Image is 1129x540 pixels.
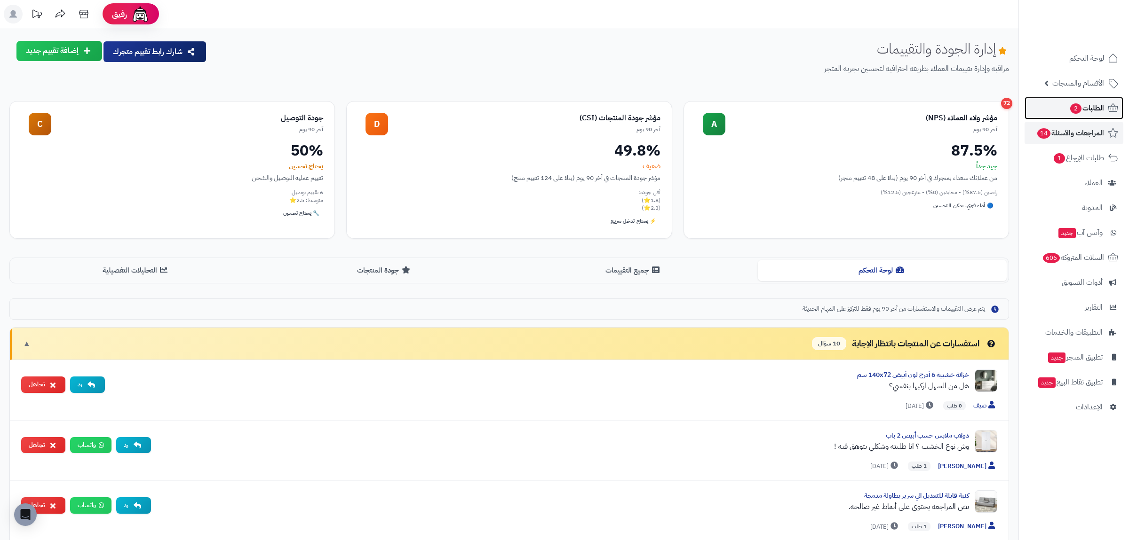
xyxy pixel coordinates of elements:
[812,337,997,351] div: استفسارات عن المنتجات بانتظار الإجابة
[51,125,323,133] div: آخر 90 يوم
[1025,296,1123,319] a: التقارير
[1025,221,1123,244] a: وآتس آبجديد
[14,503,37,526] div: Open Intercom Messenger
[21,162,323,171] div: يحتاج تحسين
[1070,103,1082,114] span: 2
[886,430,969,440] a: دولاب ملابس خشب أبيض 2 باب
[12,260,261,281] button: التحليلات التفصيلية
[975,430,997,453] img: Product
[943,401,966,411] span: 0 طلب
[695,188,997,196] div: راضين (87.5%) • محايدين (0%) • منزعجين (12.5%)
[975,369,997,392] img: Product
[1052,77,1104,90] span: الأقسام والمنتجات
[1025,147,1123,169] a: طلبات الإرجاع1
[215,63,1009,74] p: مراقبة وإدارة تقييمات العملاء بطريقة احترافية لتحسين تجربة المتجر
[1069,102,1104,115] span: الطلبات
[695,162,997,171] div: جيد جداً
[975,490,997,513] img: Product
[864,491,969,501] a: كنبة قابلة للتعديل الي سرير بطاولة مدمجة
[758,260,1007,281] button: لوحة التحكم
[23,338,31,349] span: ▼
[1084,176,1103,189] span: العملاء
[1025,321,1123,344] a: التطبيقات والخدمات
[703,113,725,135] div: A
[973,401,997,411] span: ضيف
[1047,351,1103,364] span: تطبيق المتجر
[1001,98,1012,109] div: 72
[1025,246,1123,269] a: السلات المتروكة606
[1058,228,1076,238] span: جديد
[1025,97,1123,119] a: الطلبات2
[70,437,111,454] a: واتساب
[358,173,660,183] div: مؤشر جودة المنتجات في آخر 90 يوم (بناءً على 124 تقييم منتج)
[21,376,65,393] button: تجاهل
[21,437,65,454] button: تجاهل
[25,5,48,26] a: تحديثات المنصة
[725,125,997,133] div: آخر 90 يوم
[725,113,997,124] div: مؤشر ولاء العملاء (NPS)
[1036,126,1104,140] span: المراجعات والأسئلة
[116,497,151,514] button: رد
[1048,352,1065,363] span: جديد
[131,5,150,23] img: ai-face.png
[261,260,509,281] button: جودة المنتجات
[358,188,660,212] div: أقل جودة: (1.8⭐) (2.3⭐)
[103,41,206,62] button: شارك رابط تقييم متجرك
[908,522,930,532] span: 1 طلب
[21,173,323,183] div: تقييم عملية التوصيل والشحن
[870,522,900,532] span: [DATE]
[388,125,660,133] div: آخر 90 يوم
[116,437,151,454] button: رد
[1037,376,1103,389] span: تطبيق نقاط البيع
[358,143,660,158] div: 49.8%
[70,376,105,393] button: رد
[159,501,969,512] div: نص المراجعة يحتوي على أنماط غير صالحة.
[112,380,969,391] div: هل من السهل اركبها بنفسي؟
[1053,151,1104,164] span: طلبات الإرجاع
[112,8,127,20] span: رفيق
[695,173,997,183] div: من عملائك سعداء بمتجرك في آخر 90 يوم (بناءً على 48 تقييم متجر)
[21,497,65,514] button: تجاهل
[906,401,936,411] span: [DATE]
[1069,52,1104,65] span: لوحة التحكم
[1042,251,1104,264] span: السلات المتروكة
[279,208,323,219] div: 🔧 يحتاج تحسين
[388,113,660,124] div: مؤشر جودة المنتجات (CSI)
[1053,153,1065,164] span: 1
[21,143,323,158] div: 50%
[1025,196,1123,219] a: المدونة
[908,462,930,471] span: 1 طلب
[607,216,660,227] div: ⚡ يحتاج تدخل سريع
[812,337,846,351] span: 10 سؤال
[1038,377,1056,388] span: جديد
[1082,201,1103,214] span: المدونة
[1042,252,1061,264] span: 606
[16,41,102,61] button: إضافة تقييم جديد
[803,305,985,313] span: يتم عرض التقييمات والاستفسارات من آخر 90 يوم فقط للتركيز على المهام الحديثة
[695,143,997,158] div: 87.5%
[29,113,51,135] div: C
[70,497,111,514] a: واتساب
[938,522,997,532] span: [PERSON_NAME]
[1057,226,1103,239] span: وآتس آب
[509,260,758,281] button: جميع التقييمات
[870,462,900,471] span: [DATE]
[1076,400,1103,414] span: الإعدادات
[358,162,660,171] div: ضعيف
[938,462,997,471] span: [PERSON_NAME]
[1065,8,1120,28] img: logo-2.png
[857,370,969,380] a: خزانة خشبية 6 أدرج لون أبيض 140x72 سم
[930,200,997,211] div: 🔵 أداء قوي، يمكن التحسين
[877,41,1009,56] h1: إدارة الجودة والتقييمات
[1025,396,1123,418] a: الإعدادات
[1085,301,1103,314] span: التقارير
[1025,47,1123,70] a: لوحة التحكم
[1037,128,1051,139] span: 14
[1025,122,1123,144] a: المراجعات والأسئلة14
[1062,276,1103,289] span: أدوات التسويق
[1025,371,1123,393] a: تطبيق نقاط البيعجديد
[1025,271,1123,294] a: أدوات التسويق
[159,441,969,452] div: وش نوع الخشب ؟ انا طلبته وشكلي بتوهق فيه !
[21,188,323,204] div: 6 تقييم توصيل متوسط: 2.5⭐
[1045,326,1103,339] span: التطبيقات والخدمات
